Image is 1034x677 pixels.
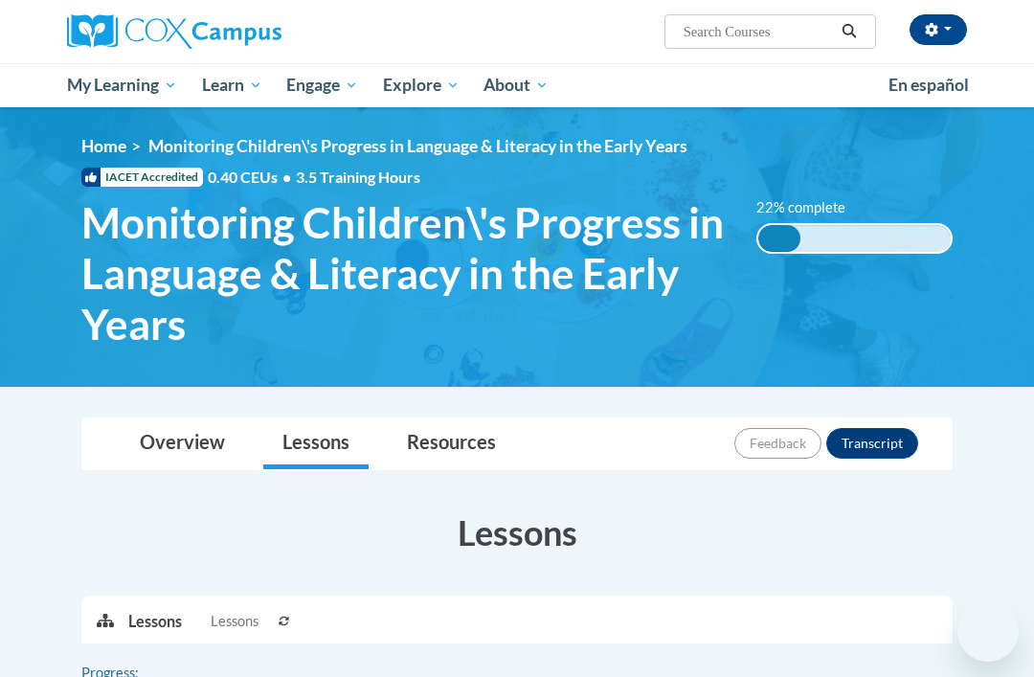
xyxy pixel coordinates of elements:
a: En español [876,65,981,105]
label: 22% complete [756,197,866,218]
input: Search Courses [682,20,835,43]
span: Lessons [211,611,258,632]
div: 22% complete [758,225,800,252]
h3: Lessons [81,508,953,556]
span: My Learning [67,74,177,97]
a: Engage [274,63,371,107]
img: Cox Campus [67,14,281,49]
span: 3.5 Training Hours [296,168,420,186]
span: Engage [286,74,358,97]
span: Monitoring Children\'s Progress in Language & Literacy in the Early Years [148,136,687,156]
div: Main menu [53,63,981,107]
button: Transcript [826,428,918,459]
span: About [483,74,549,97]
a: Resources [388,418,515,469]
button: Account Settings [910,14,967,45]
span: Learn [202,74,262,97]
span: En español [888,75,969,95]
a: About [472,63,562,107]
iframe: Button to launch messaging window [957,600,1019,662]
a: My Learning [55,63,190,107]
a: Lessons [263,418,369,469]
span: IACET Accredited [81,168,203,187]
span: Monitoring Children\'s Progress in Language & Literacy in the Early Years [81,197,728,349]
a: Overview [121,418,244,469]
p: Lessons [128,611,182,632]
a: Home [81,136,126,156]
span: • [282,168,291,186]
a: Learn [190,63,275,107]
button: Search [835,20,864,43]
a: Explore [371,63,472,107]
span: 0.40 CEUs [208,167,296,188]
button: Feedback [734,428,821,459]
span: Explore [383,74,460,97]
a: Cox Campus [67,14,348,49]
